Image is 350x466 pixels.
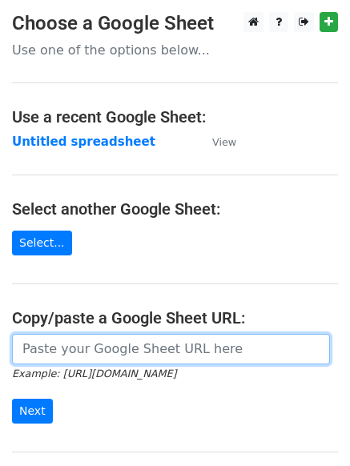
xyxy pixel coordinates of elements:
a: Untitled spreadsheet [12,135,155,149]
h4: Select another Google Sheet: [12,199,338,219]
small: Example: [URL][DOMAIN_NAME] [12,368,176,380]
h3: Choose a Google Sheet [12,12,338,35]
iframe: Chat Widget [270,389,350,466]
p: Use one of the options below... [12,42,338,58]
a: Select... [12,231,72,255]
input: Paste your Google Sheet URL here [12,334,330,364]
a: View [196,135,236,149]
input: Next [12,399,53,424]
h4: Use a recent Google Sheet: [12,107,338,127]
h4: Copy/paste a Google Sheet URL: [12,308,338,327]
small: View [212,136,236,148]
